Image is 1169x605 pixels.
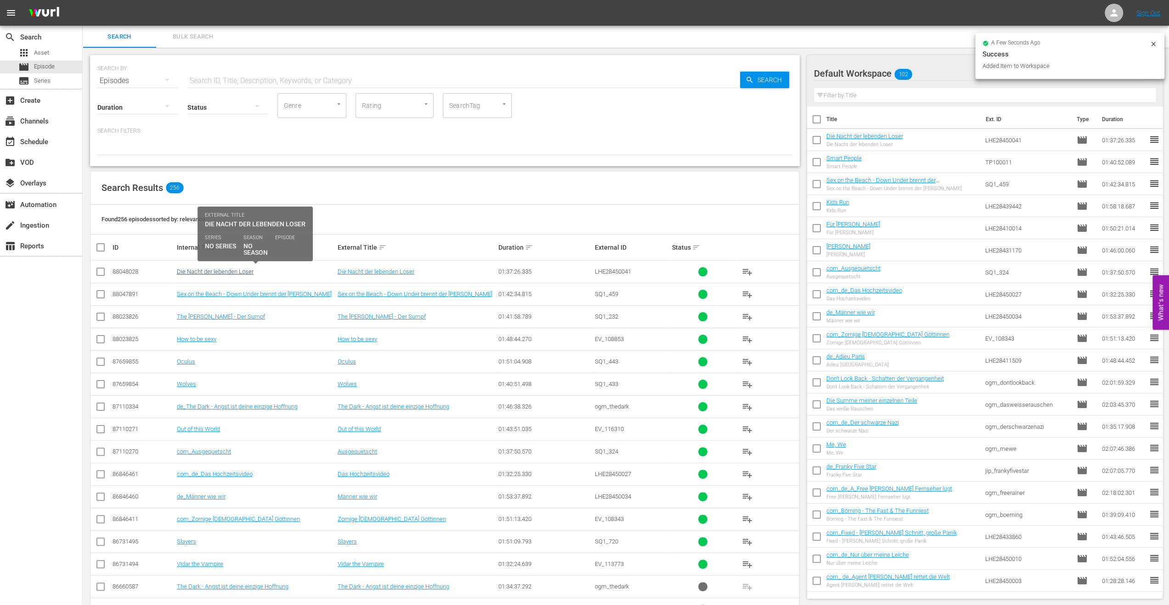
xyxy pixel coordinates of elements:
[742,559,753,570] span: playlist_add
[1077,443,1088,454] span: Episode
[1098,283,1149,305] td: 01:32:25.330
[1098,459,1149,482] td: 02:07:05.770
[595,358,618,365] span: SQ1_443
[1149,487,1160,498] span: reorder
[982,415,1073,437] td: ogm_derschwarzenazi
[894,65,912,84] span: 102
[826,441,846,448] a: Me, We
[113,244,174,251] div: ID
[5,178,16,189] span: Overlays
[736,396,758,418] button: playlist_add
[742,379,753,390] span: playlist_add
[338,313,426,320] a: The [PERSON_NAME] - Der Sumpf
[498,313,592,320] div: 01:41:58.789
[982,437,1073,459] td: ogm_mewe
[1077,157,1088,168] span: Episode
[742,514,753,525] span: playlist_add
[1149,465,1160,476] span: reorder
[1149,134,1160,145] span: reorder
[826,485,952,492] a: com_de_A_Free [PERSON_NAME] Fernseher lügt
[1098,548,1149,570] td: 01:52:04.556
[982,371,1073,393] td: ogm_dontlookback
[498,268,592,275] div: 01:37:26.335
[595,268,631,275] span: LHE28450041
[1077,333,1088,344] span: Episode
[826,141,903,147] div: Die Nacht der lebenden Loser
[338,583,449,590] a: The Dark - Angst ist deine einzige Hoffnung
[826,287,902,294] a: com_de_Das Hochzeitsvideo
[1077,355,1088,366] span: Episode
[1149,200,1160,211] span: reorder
[754,72,789,88] span: Search
[22,2,66,24] img: ans4CAIJ8jUAAAAAAAAAAAAAAAAAAAAAAAAgQb4GAAAAAAAAAAAAAAAAAAAAAAAAJMjXAAAAAAAAAAAAAAAAAAAAAAAAgAT5G...
[498,242,592,253] div: Duration
[177,336,216,342] a: How to be sexy
[1149,509,1160,520] span: reorder
[338,268,414,275] a: Die Nacht der lebenden Loser
[113,538,174,545] div: 86731495
[742,266,753,277] span: playlist_add
[102,182,163,193] span: Search Results
[826,362,889,368] div: Adieu [GEOGRAPHIC_DATA]
[982,283,1073,305] td: LHE28450027
[826,560,909,566] div: Nur über meine Leiche
[595,244,669,251] div: External ID
[1149,310,1160,321] span: reorder
[498,515,592,522] div: 01:51:13.420
[18,75,29,86] span: Series
[97,68,178,94] div: Episodes
[113,493,174,500] div: 86846460
[177,381,196,387] a: Wolves
[1098,151,1149,173] td: 01:40:52.089
[1098,173,1149,195] td: 01:42:34.815
[595,291,618,297] span: SQ1_459
[1098,504,1149,526] td: 01:39:09.410
[338,560,384,567] a: Vidar the Vampire
[826,551,909,558] a: com_de_Nur über meine Leiche
[982,327,1073,349] td: EV_108343
[736,373,758,395] button: playlist_add
[177,426,220,432] a: Out of this World
[216,243,225,252] span: sort
[113,358,174,365] div: 87659855
[595,471,631,477] span: LHE28450027
[1149,376,1160,387] span: reorder
[338,242,496,253] div: External Title
[826,353,865,360] a: de_Adieu Paris
[742,401,753,412] span: playlist_add
[826,331,949,338] a: com_Zornige [DEMOGRAPHIC_DATA] Göttinnen
[1149,553,1160,564] span: reorder
[18,62,29,73] span: Episode
[1071,106,1096,132] th: Type
[338,403,449,410] a: The Dark - Angst ist deine einzige Hoffnung
[498,583,592,590] div: 01:34:37.292
[5,32,16,43] span: Search
[1077,179,1088,190] span: Episode
[6,7,17,18] span: menu
[980,106,1071,132] th: Ext. ID
[1096,106,1152,132] th: Duration
[595,515,624,522] span: EV_108343
[595,538,618,545] span: SQ1_720
[595,493,631,500] span: LHE28450034
[736,486,758,508] button: playlist_add
[500,100,508,108] button: Open
[826,529,957,536] a: com_Fixed - [PERSON_NAME] Schnitt, große Panik
[1149,354,1160,365] span: reorder
[338,493,377,500] a: Männer wie wir
[1077,267,1088,278] span: Episode
[742,289,753,300] span: playlist_add
[338,358,356,365] a: Oculus
[1098,327,1149,349] td: 01:51:13.420
[177,448,231,455] a: com_Ausgequetscht
[826,406,917,412] div: Das weiße Rauschen
[595,381,618,387] span: SQ1_433
[1149,443,1160,454] span: reorder
[498,403,592,410] div: 01:46:38.326
[498,493,592,500] div: 01:53:37.892
[983,62,1147,71] div: Added Item to Workspace
[736,441,758,463] button: playlist_add
[672,242,734,253] div: Status
[692,243,700,252] span: sort
[1098,393,1149,415] td: 02:03:45.370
